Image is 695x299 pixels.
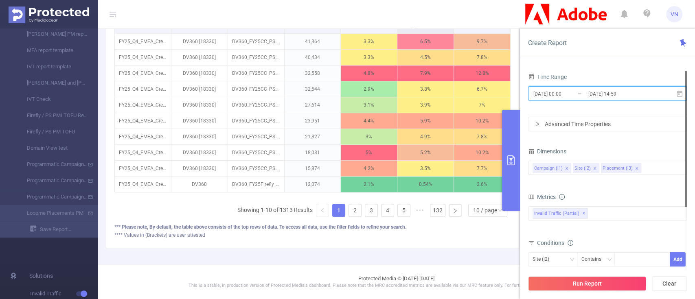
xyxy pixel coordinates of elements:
[316,204,329,217] li: Previous Page
[414,204,427,217] li: Next 5 Pages
[430,204,445,217] li: 132
[581,253,607,266] div: Contains
[285,65,341,81] p: 32,558
[341,177,397,192] p: 2.1%
[402,12,432,31] span: Total Sophisticated IVT
[397,129,454,144] p: 4.9%
[16,189,88,205] a: Programmatic Campaigns Monthly Blocked
[30,221,98,238] a: Save Report...
[171,34,228,49] p: DV360 [18330]
[114,223,511,231] div: *** Please note, By default, the table above consists of the top rows of data. To access all data...
[118,282,675,289] p: This is a stable, in production version of Protected Media's dashboard. Please note that the MRC ...
[568,240,573,246] i: icon: info-circle
[16,156,88,172] a: Programmatic Campaigns Monthly IVT
[228,161,284,176] p: DV360_FY25CC_PSP_Affinity-Discover-IND-PHSP-Google_DE_DSK_ST_160x600_Nicola-Creative1-LoopMe-High...
[528,74,567,80] span: Time Range
[454,81,510,97] p: 6.7%
[341,129,397,144] p: 3%
[454,161,510,176] p: 7.7%
[171,145,228,160] p: DV360 [18330]
[397,145,454,160] p: 5.2%
[115,113,171,129] p: FY25_Q4_EMEA_Creative_EveryoneCan_Progression_Progression_CP2ZDP1_P42497_NA [286888]
[285,81,341,97] p: 32,544
[115,145,171,160] p: FY25_Q4_EMEA_Creative_EveryoneCan_Progression_Progression_CP2ZDP1_P42497_NA [286888]
[381,204,394,216] a: 4
[115,81,171,97] p: FY25_Q4_EMEA_Creative_EveryoneCan_Progression_Progression_CP2ZDP1_P42497_NA [286888]
[535,122,540,127] i: icon: right
[582,209,585,218] span: ✕
[171,97,228,113] p: DV360 [18330]
[397,97,454,113] p: 3.9%
[285,34,341,49] p: 41,364
[534,163,563,174] div: Campaign (l1)
[171,129,228,144] p: DV360 [18330]
[498,208,502,214] i: icon: down
[574,163,591,174] div: Site (l2)
[570,257,574,263] i: icon: down
[115,50,171,65] p: FY25_Q4_EMEA_Creative_EveryoneCan_Progression_Progression_CP2ZDP1_P42497_NA [286888]
[341,161,397,176] p: 4.2%
[285,145,341,160] p: 18,031
[228,97,284,113] p: DV360_FY25CC_PSP_Affinity-Discover-IND-PHSP-Google_FR_DSK_ST_300x600_Zak-Creative1-LoopMe-HighImp...
[565,166,569,171] i: icon: close
[285,113,341,129] p: 23,951
[528,276,646,291] button: Run Report
[593,166,597,171] i: icon: close
[171,161,228,176] p: DV360 [18330]
[341,97,397,113] p: 3.1%
[533,88,599,99] input: Start date
[454,177,510,192] p: 2.6%
[171,81,228,97] p: DV360 [18330]
[341,81,397,97] p: 2.9%
[16,26,88,42] a: [PERSON_NAME] PM report
[528,148,566,155] span: Dimensions
[635,166,639,171] i: icon: close
[365,204,377,216] a: 3
[533,208,588,219] span: Invalid Traffic (partial)
[16,124,88,140] a: Firefly / PS PM TOFU
[16,172,88,189] a: Programmatic Campaigns Monthly MFA
[237,204,313,217] li: Showing 1-10 of 1313 Results
[454,65,510,81] p: 12.8%
[349,204,361,216] a: 2
[528,194,556,200] span: Metrics
[228,81,284,97] p: DV360_FY25CC_PSP_Affinity-Discover-IND-PHSP-Google_DE_DSK_ST_300x600_Nicola-Creative1-LoopMe-High...
[16,91,88,107] a: IVT Check
[397,113,454,129] p: 5.9%
[228,145,284,160] p: DV360_FY25CC_PSP_Affinity-Discover-IND-PHSP-Google_DE_DSK_ST_300x250_Nicola-Creative1-LoopMe-High...
[588,88,653,99] input: End date
[397,177,454,192] p: 0.54%
[454,145,510,160] p: 10.2%
[285,161,341,176] p: 15,874
[228,113,284,129] p: DV360_FY25CC_PSP_Affinity-Discover-IND-PHSP-Google_DE_DSK_ST_728x90_Nicola-Creative1-LoopMe-HighI...
[398,204,410,216] a: 5
[285,97,341,113] p: 27,614
[454,34,510,49] p: 9.7%
[573,163,599,173] li: Site (l2)
[285,129,341,144] p: 21,827
[16,205,88,221] a: Loopme Placements PM
[16,107,88,124] a: Firefly / PS PMI TOFU Report
[341,145,397,160] p: 5%
[171,50,228,65] p: DV360 [18330]
[115,34,171,49] p: FY25_Q4_EMEA_Creative_EveryoneCan_Progression_Progression_CP2ZDP1_P42497_NA [286888]
[397,65,454,81] p: 7.9%
[115,177,171,192] p: FY25_Q4_EMEA_Creative_Firefly_Progression_Progression_4200402933-CP32JCY_P42467_NA [287006]
[341,34,397,49] p: 3.3%
[652,276,687,291] button: Clear
[397,81,454,97] p: 3.8%
[341,50,397,65] p: 3.3%
[115,161,171,176] p: FY25_Q4_EMEA_Creative_EveryoneCan_Progression_Progression_CP2ZDP1_P42497_NA [286888]
[397,50,454,65] p: 4.5%
[171,113,228,129] p: DV360 [18330]
[228,177,284,192] p: DV360_FY25Firefly_PSP_PageVisit-WebApp-All-FIRE-AAM-OT_DE_DSK_VID_1920x1080_ContentInteg-LoopMe-I...
[285,50,341,65] p: 40,434
[16,59,88,75] a: IVT report template
[9,7,89,23] img: Protected Media
[430,204,445,216] a: 132
[98,264,695,299] footer: Protected Media © [DATE]-[DATE]
[16,75,88,91] a: [PERSON_NAME] and [PERSON_NAME] PM Report Template
[454,113,510,129] p: 10.2%
[285,177,341,192] p: 12,074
